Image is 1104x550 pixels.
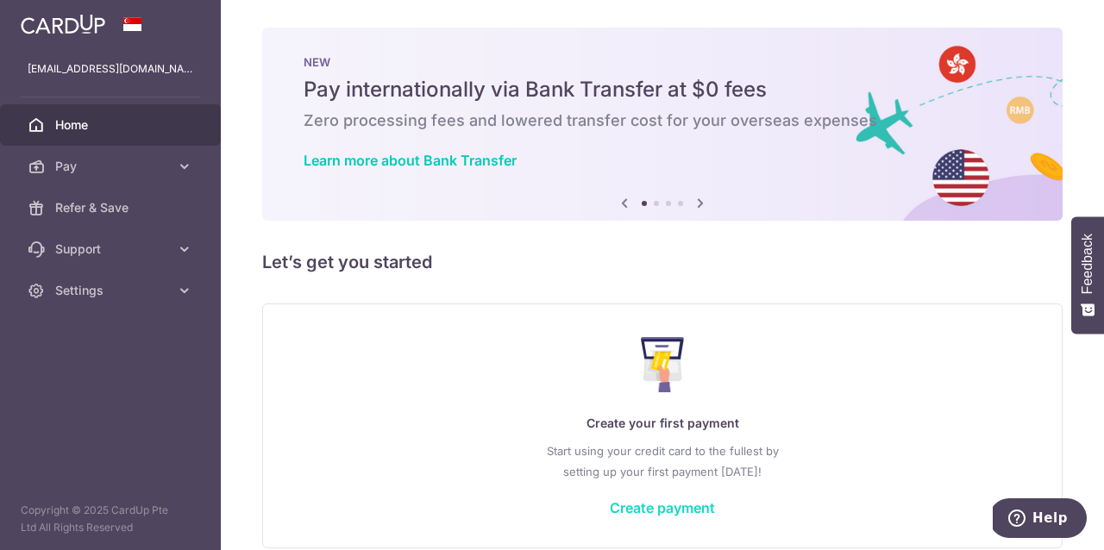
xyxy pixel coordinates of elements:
span: Feedback [1080,234,1095,294]
span: Refer & Save [55,199,169,216]
a: Learn more about Bank Transfer [304,152,517,169]
p: NEW [304,55,1021,69]
h5: Pay internationally via Bank Transfer at $0 fees [304,76,1021,103]
img: Make Payment [641,337,685,392]
span: Home [55,116,169,134]
h5: Let’s get you started [262,248,1063,276]
img: CardUp [21,14,105,34]
iframe: Opens a widget where you can find more information [993,498,1087,541]
h6: Zero processing fees and lowered transfer cost for your overseas expenses [304,110,1021,131]
p: Create your first payment [298,413,1027,434]
p: [EMAIL_ADDRESS][DOMAIN_NAME] [28,60,193,78]
p: Start using your credit card to the fullest by setting up your first payment [DATE]! [298,441,1027,482]
a: Create payment [610,499,715,516]
span: Pay [55,158,169,175]
span: Settings [55,282,169,299]
span: Support [55,241,169,258]
img: Bank transfer banner [262,28,1063,221]
button: Feedback - Show survey [1071,216,1104,334]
